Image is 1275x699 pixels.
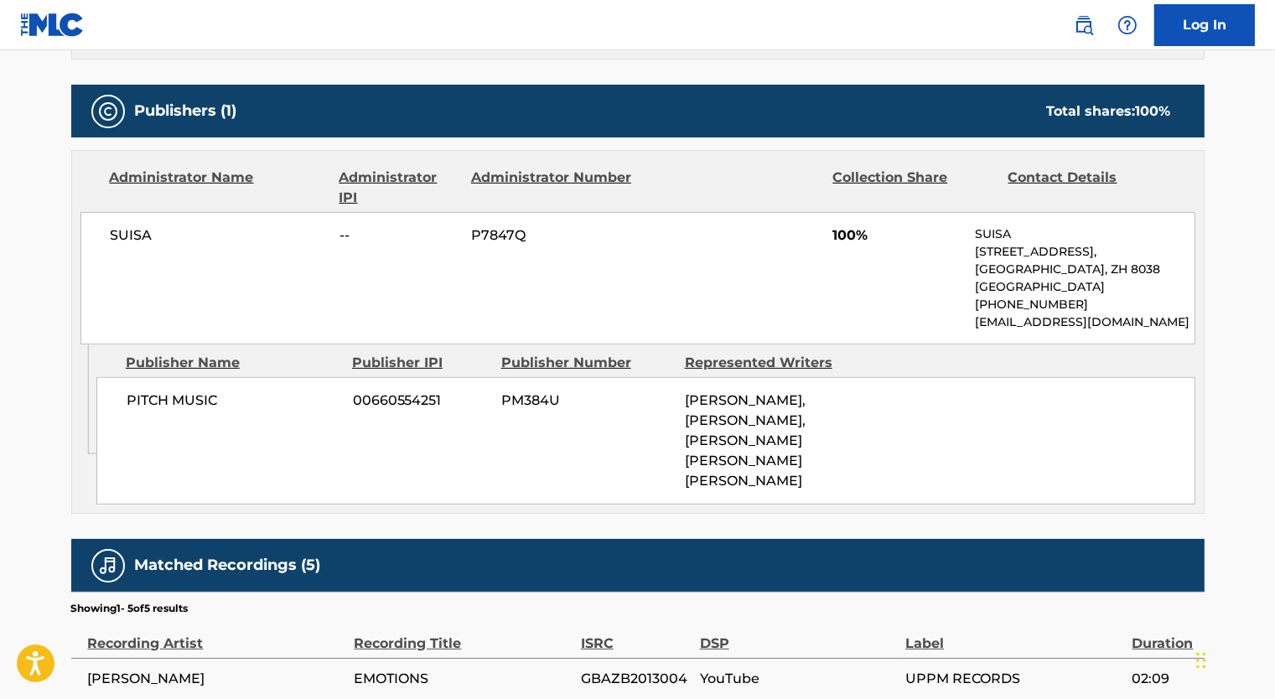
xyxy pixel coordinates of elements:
div: Administrator Name [110,168,327,208]
h5: Matched Recordings (5) [135,556,321,575]
span: YouTube [700,669,897,689]
img: Matched Recordings [98,556,118,576]
span: UPPM RECORDS [905,669,1123,689]
img: Publishers [98,101,118,122]
div: Publisher IPI [352,353,489,373]
span: [PERSON_NAME] [88,669,346,689]
div: DSP [700,616,897,654]
img: help [1117,15,1138,35]
iframe: Chat Widget [1191,619,1275,699]
span: 100 % [1136,103,1171,119]
span: PM384U [501,391,672,411]
p: [PHONE_NUMBER] [975,296,1194,313]
div: ISRC [581,616,692,654]
div: Total shares: [1047,101,1171,122]
span: 100% [832,225,962,246]
a: Public Search [1067,8,1101,42]
p: [EMAIL_ADDRESS][DOMAIN_NAME] [975,313,1194,331]
span: GBAZB2013004 [581,669,692,689]
div: Drag [1196,635,1206,686]
div: Contact Details [1008,168,1171,208]
p: [STREET_ADDRESS], [975,243,1194,261]
div: Represented Writers [685,353,856,373]
span: -- [339,225,459,246]
span: [PERSON_NAME], [PERSON_NAME], [PERSON_NAME] [PERSON_NAME] [PERSON_NAME] [685,392,806,489]
img: MLC Logo [20,13,85,37]
div: Label [905,616,1123,654]
span: 00660554251 [353,391,489,411]
div: Recording Title [355,616,573,654]
p: [GEOGRAPHIC_DATA], ZH 8038 [975,261,1194,278]
h5: Publishers (1) [135,101,237,121]
div: Help [1111,8,1144,42]
img: search [1074,15,1094,35]
span: PITCH MUSIC [127,391,340,411]
div: Recording Artist [88,616,346,654]
p: SUISA [975,225,1194,243]
div: Publisher Number [501,353,672,373]
a: Log In [1154,4,1255,46]
div: Publisher Name [126,353,339,373]
p: Showing 1 - 5 of 5 results [71,601,189,616]
div: Collection Share [832,168,995,208]
div: Administrator IPI [339,168,459,208]
span: P7847Q [471,225,634,246]
span: 02:09 [1132,669,1196,689]
div: Duration [1132,616,1196,654]
p: [GEOGRAPHIC_DATA] [975,278,1194,296]
span: SUISA [111,225,328,246]
span: EMOTIONS [355,669,573,689]
div: Administrator Number [471,168,634,208]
